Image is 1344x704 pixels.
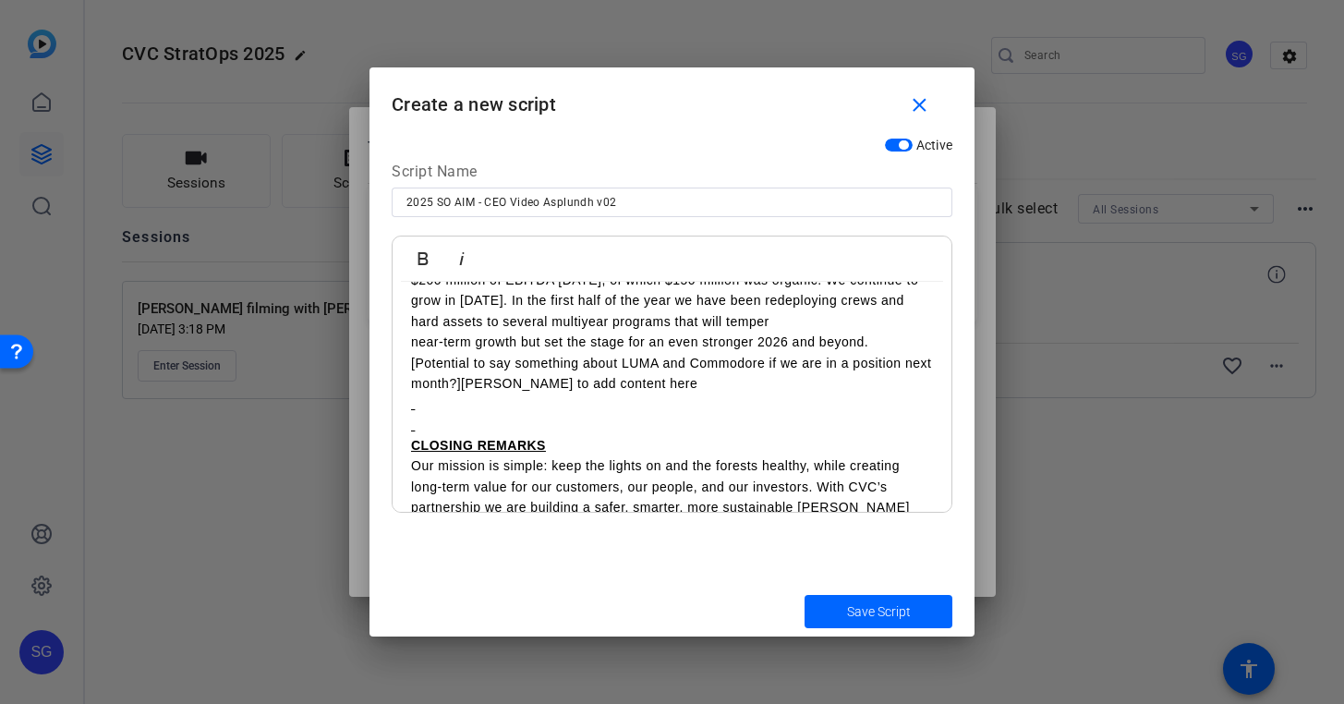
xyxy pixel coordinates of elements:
[411,455,933,539] p: Our mission is simple: keep the lights on and the forests healthy, while creating long-term value...
[369,67,975,127] h1: Create a new script
[805,595,952,628] button: Save Script
[916,138,953,152] span: Active
[444,240,479,277] button: Italic (⌘I)
[908,94,931,117] mat-icon: close
[406,191,938,213] input: Enter Script Name
[411,353,933,394] p: [Potential to say something about LUMA and Commodore if we are in a position next month?][PERSON_...
[392,161,952,188] div: Script Name
[411,438,546,453] u: CLOSING REMARKS
[406,240,441,277] button: Bold (⌘B)
[847,602,911,622] span: Save Script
